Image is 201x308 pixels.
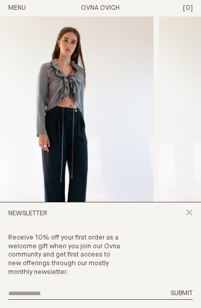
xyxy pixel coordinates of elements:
[8,4,26,13] button: Open Menu
[8,234,123,277] p: Receive 10% off your first order as a welcome gift when you join our Ovna community and get first...
[171,289,193,298] button: Submit
[171,290,193,297] span: Submit
[183,5,193,11] span: [0]
[186,209,193,219] button: Close popup
[81,5,120,11] a: Home
[8,210,47,218] h2: Newsletter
